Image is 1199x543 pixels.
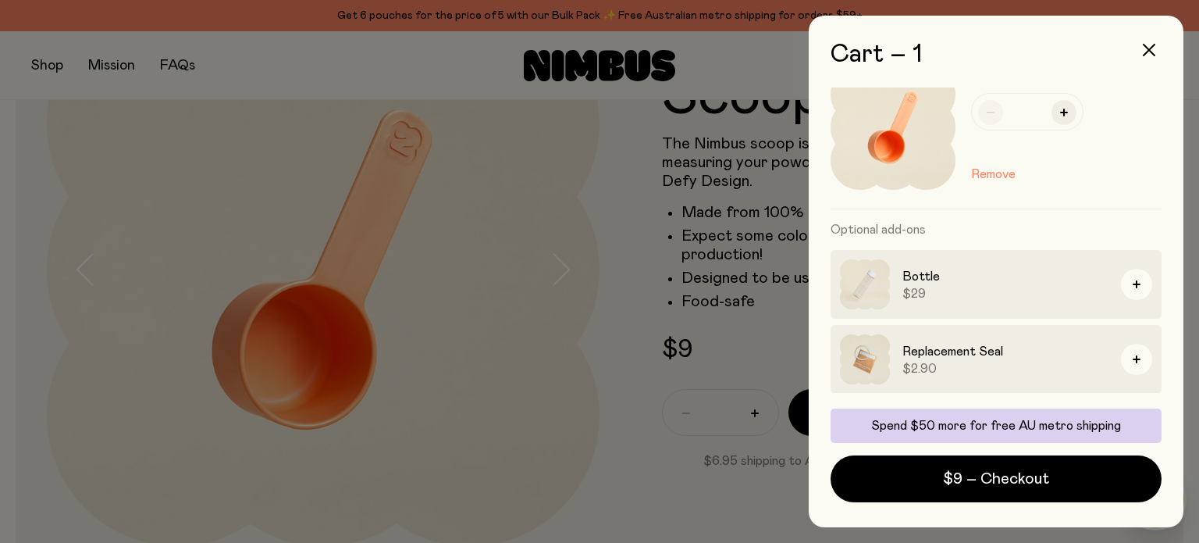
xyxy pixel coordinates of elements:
[831,455,1162,502] button: $9 – Checkout
[831,209,1162,250] h3: Optional add-ons
[902,286,1108,302] span: $29
[902,267,1108,286] h3: Bottle
[902,361,1108,377] span: $2.90
[840,418,1152,434] p: Spend $50 more for free AU metro shipping
[902,342,1108,361] h3: Replacement Seal
[943,468,1049,490] span: $9 – Checkout
[831,41,1162,69] h2: Cart – 1
[971,165,1016,184] button: Remove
